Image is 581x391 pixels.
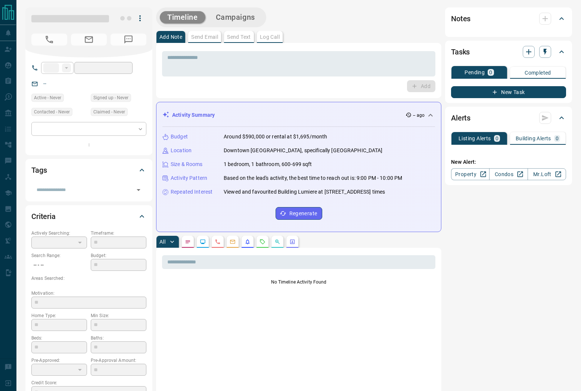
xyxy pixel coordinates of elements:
p: 0 [556,136,559,141]
a: -- [43,81,46,87]
p: Add Note [159,34,182,40]
span: Contacted - Never [34,108,70,116]
p: Size & Rooms [171,160,203,168]
p: 0 [489,70,492,75]
p: Downtown [GEOGRAPHIC_DATA], specifically [GEOGRAPHIC_DATA] [224,147,383,154]
p: Areas Searched: [31,275,146,282]
p: Credit Score: [31,379,146,386]
p: Min Size: [91,312,146,319]
button: Campaigns [208,11,262,24]
svg: Emails [230,239,236,245]
span: Active - Never [34,94,61,101]
button: Open [133,185,144,195]
p: Budget [171,133,188,141]
p: Based on the lead's activity, the best time to reach out is: 9:00 PM - 10:00 PM [224,174,402,182]
p: Timeframe: [91,230,146,237]
a: Condos [489,168,528,180]
h2: Alerts [451,112,470,124]
span: Signed up - Never [93,94,128,101]
p: New Alert: [451,158,566,166]
div: Notes [451,10,566,28]
button: Regenerate [276,207,322,220]
a: Mr.Loft [528,168,566,180]
p: -- - -- [31,259,87,271]
div: Tasks [451,43,566,61]
span: Claimed - Never [93,108,125,116]
p: No Timeline Activity Found [162,279,435,285]
a: Property [451,168,490,180]
p: Completed [525,70,551,75]
p: Motivation: [31,290,146,297]
p: Around $590,000 or rental at $1,695/month [224,133,327,141]
span: No Number [111,34,146,46]
h2: Criteria [31,210,56,222]
div: Alerts [451,109,566,127]
p: Building Alerts [516,136,551,141]
p: Search Range: [31,252,87,259]
button: Timeline [160,11,205,24]
div: Activity Summary-- ago [162,108,435,122]
div: Tags [31,161,146,179]
svg: Lead Browsing Activity [200,239,206,245]
svg: Listing Alerts [245,239,251,245]
svg: Requests [260,239,265,245]
p: Activity Summary [172,111,215,119]
span: No Number [31,34,67,46]
span: No Email [71,34,107,46]
svg: Agent Actions [289,239,295,245]
p: Pending [465,70,485,75]
p: All [159,239,165,244]
p: Budget: [91,252,146,259]
p: Actively Searching: [31,230,87,237]
h2: Notes [451,13,470,25]
p: Beds: [31,335,87,341]
p: Pre-Approved: [31,357,87,364]
button: New Task [451,86,566,98]
svg: Notes [185,239,191,245]
div: Criteria [31,207,146,225]
p: -- ago [413,112,425,119]
svg: Opportunities [274,239,280,245]
h2: Tags [31,164,47,176]
svg: Calls [215,239,221,245]
p: Pre-Approval Amount: [91,357,146,364]
p: Viewed and favourited Building Lumiere at [STREET_ADDRESS] times [224,188,385,196]
h2: Tasks [451,46,470,58]
p: Home Type: [31,312,87,319]
p: Activity Pattern [171,174,207,182]
p: Location [171,147,192,154]
p: 0 [495,136,498,141]
p: 1 bedroom, 1 bathroom, 600-699 sqft [224,160,312,168]
p: Listing Alerts [459,136,491,141]
p: Baths: [91,335,146,341]
p: Repeated Interest [171,188,212,196]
